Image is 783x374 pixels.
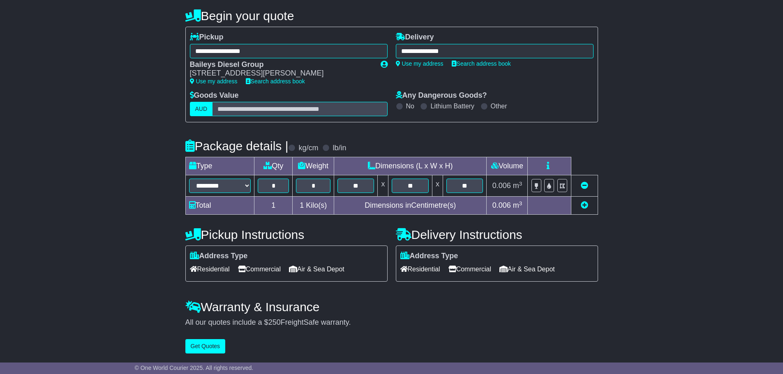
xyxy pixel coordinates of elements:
span: 250 [268,318,281,326]
h4: Pickup Instructions [185,228,388,241]
label: Delivery [396,33,434,42]
label: No [406,102,414,110]
a: Use my address [190,78,238,85]
a: Use my address [396,60,443,67]
label: Other [491,102,507,110]
span: 0.006 [492,201,511,209]
a: Search address book [452,60,511,67]
td: Kilo(s) [293,197,334,215]
h4: Begin your quote [185,9,598,23]
span: m [513,181,522,190]
label: AUD [190,102,213,116]
div: All our quotes include a $ FreightSafe warranty. [185,318,598,327]
a: Remove this item [581,181,588,190]
td: Qty [254,157,293,175]
div: [STREET_ADDRESS][PERSON_NAME] [190,69,372,78]
td: Dimensions in Centimetre(s) [334,197,487,215]
td: Volume [487,157,528,175]
label: Any Dangerous Goods? [396,91,487,100]
label: kg/cm [298,144,318,153]
h4: Warranty & Insurance [185,300,598,314]
span: © One World Courier 2025. All rights reserved. [135,365,254,371]
td: Total [185,197,254,215]
label: Address Type [190,252,248,261]
div: Baileys Diesel Group [190,60,372,69]
span: Residential [190,263,230,275]
span: Commercial [448,263,491,275]
span: 1 [300,201,304,209]
h4: Delivery Instructions [396,228,598,241]
button: Get Quotes [185,339,226,353]
label: lb/in [333,144,346,153]
td: Dimensions (L x W x H) [334,157,487,175]
td: x [432,175,443,197]
sup: 3 [519,181,522,187]
td: Weight [293,157,334,175]
label: Lithium Battery [430,102,474,110]
label: Goods Value [190,91,239,100]
label: Address Type [400,252,458,261]
a: Add new item [581,201,588,209]
td: x [378,175,388,197]
sup: 3 [519,200,522,207]
span: 0.006 [492,181,511,190]
span: Residential [400,263,440,275]
a: Search address book [246,78,305,85]
td: 1 [254,197,293,215]
h4: Package details | [185,139,289,153]
span: Commercial [238,263,281,275]
span: Air & Sea Depot [289,263,344,275]
label: Pickup [190,33,224,42]
span: m [513,201,522,209]
td: Type [185,157,254,175]
span: Air & Sea Depot [499,263,555,275]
